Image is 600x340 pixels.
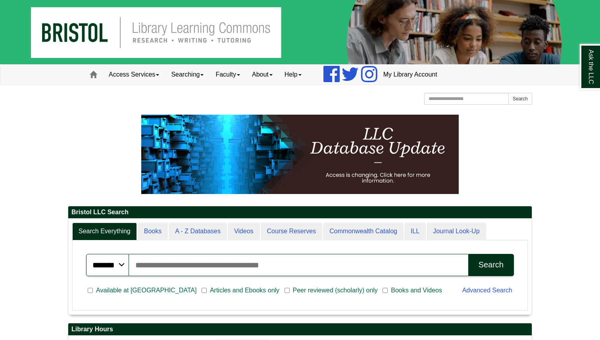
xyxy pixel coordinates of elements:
[165,65,210,85] a: Searching
[202,287,207,294] input: Articles and Ebooks only
[72,223,137,240] a: Search Everything
[88,287,93,294] input: Available at [GEOGRAPHIC_DATA]
[377,65,443,85] a: My Library Account
[285,287,290,294] input: Peer reviewed (scholarly) only
[210,65,246,85] a: Faculty
[388,286,445,295] span: Books and Videos
[479,260,504,269] div: Search
[261,223,323,240] a: Course Reserves
[141,115,459,194] img: HTML tutorial
[279,65,308,85] a: Help
[246,65,279,85] a: About
[468,254,514,276] button: Search
[228,223,260,240] a: Videos
[93,286,200,295] span: Available at [GEOGRAPHIC_DATA]
[508,93,532,105] button: Search
[323,223,404,240] a: Commonwealth Catalog
[404,223,426,240] a: ILL
[462,287,512,294] a: Advanced Search
[138,223,168,240] a: Books
[427,223,486,240] a: Journal Look-Up
[103,65,165,85] a: Access Services
[383,287,388,294] input: Books and Videos
[169,223,227,240] a: A - Z Databases
[68,206,532,219] h2: Bristol LLC Search
[207,286,283,295] span: Articles and Ebooks only
[68,323,532,336] h2: Library Hours
[290,286,381,295] span: Peer reviewed (scholarly) only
